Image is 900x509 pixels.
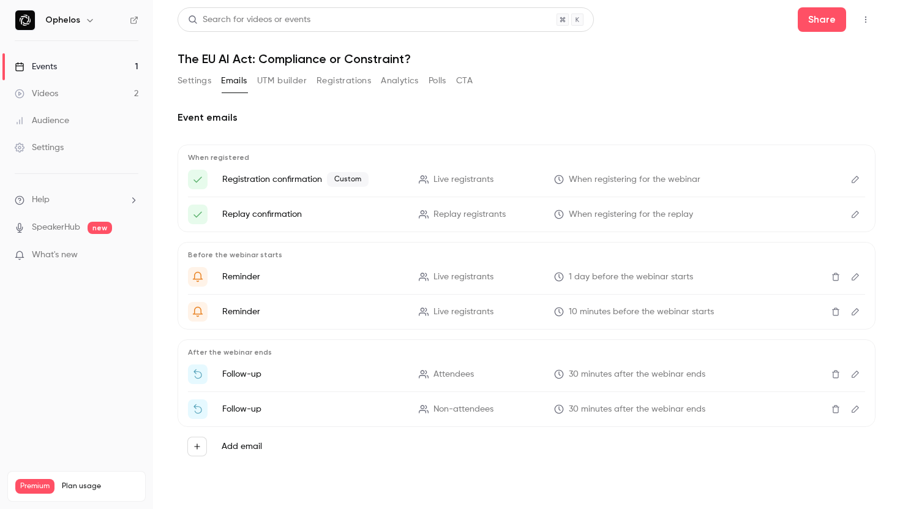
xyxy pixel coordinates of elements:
[15,194,138,206] li: help-dropdown-opener
[433,403,493,416] span: Non-attendees
[15,10,35,30] img: Ophelos
[222,271,404,283] p: Reminder
[188,399,865,419] li: Catch up on {{ event_name }} - now available on demand
[222,306,404,318] p: Reminder
[178,51,876,66] h1: The EU AI Act: Compliance or Constraint?
[188,267,865,287] li: Get Ready for '{{ event_name }}' tomorrow!
[188,153,865,162] p: When registered
[381,71,419,91] button: Analytics
[826,267,846,287] button: Delete
[826,302,846,322] button: Delete
[88,222,112,234] span: new
[221,71,247,91] button: Emails
[846,364,865,384] button: Edit
[222,440,262,453] label: Add email
[222,368,404,380] p: Follow-up
[178,71,211,91] button: Settings
[32,194,50,206] span: Help
[456,71,473,91] button: CTA
[257,71,307,91] button: UTM builder
[222,208,404,221] p: Replay confirmation
[222,403,404,415] p: Follow-up
[188,13,310,26] div: Search for videos or events
[429,71,446,91] button: Polls
[327,172,369,187] span: Custom
[188,250,865,260] p: Before the webinar starts
[188,347,865,357] p: After the webinar ends
[569,403,705,416] span: 30 minutes after the webinar ends
[433,368,474,381] span: Attendees
[569,368,705,381] span: 30 minutes after the webinar ends
[433,271,493,284] span: Live registrants
[826,364,846,384] button: Delete
[433,306,493,319] span: Live registrants
[846,302,865,322] button: Edit
[846,205,865,224] button: Edit
[15,61,57,73] div: Events
[846,399,865,419] button: Edit
[433,208,506,221] span: Replay registrants
[846,267,865,287] button: Edit
[222,172,404,187] p: Registration confirmation
[124,250,138,261] iframe: Noticeable Trigger
[178,110,876,125] h2: Event emails
[826,399,846,419] button: Delete
[188,205,865,224] li: Here's your access link to {{ event_name }}!
[32,249,78,262] span: What's new
[569,306,714,319] span: 10 minutes before the webinar starts
[15,115,69,127] div: Audience
[62,481,138,491] span: Plan usage
[188,170,865,189] li: Here's your access link to {{ event_name }}!
[188,302,865,322] li: {{ event_name }} is about to go live
[45,14,80,26] h6: Ophelos
[798,7,846,32] button: Share
[317,71,371,91] button: Registrations
[569,208,693,221] span: When registering for the replay
[188,364,865,384] li: Thanks for joining us - we'd love your feedback
[846,170,865,189] button: Edit
[15,141,64,154] div: Settings
[15,479,54,494] span: Premium
[15,88,58,100] div: Videos
[433,173,493,186] span: Live registrants
[32,221,80,234] a: SpeakerHub
[569,173,700,186] span: When registering for the webinar
[569,271,693,284] span: 1 day before the webinar starts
